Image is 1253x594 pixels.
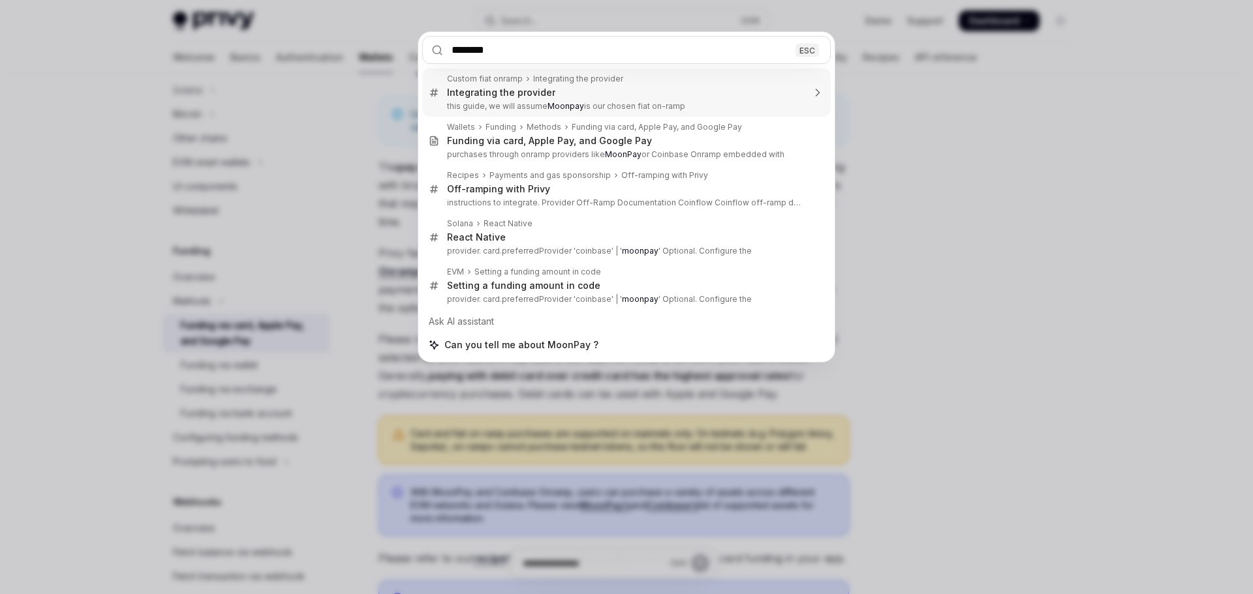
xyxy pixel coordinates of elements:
p: this guide, we will assume is our chosen fiat on-ramp [447,101,803,111]
div: Payments and gas sponsorship [489,170,611,181]
p: purchases through onramp providers like or Coinbase Onramp embedded with [447,149,803,160]
p: instructions to integrate. Provider Off-Ramp Documentation Coinflow Coinflow off-ramp docs [447,198,803,208]
b: moonpay [622,294,658,304]
div: ESC [796,43,819,57]
div: React Native [484,218,533,229]
div: Ask AI assistant [422,310,831,333]
div: React Native [447,231,506,243]
div: EVM [447,267,464,277]
p: provider. card.preferredProvider 'coinbase' | ' ' Optional. Configure the [447,294,803,304]
p: provider. card.preferredProvider 'coinbase' | ' ' Optional. Configure the [447,246,803,256]
div: Off-ramping with Privy [447,183,550,195]
b: MoonPay [605,149,642,159]
div: Setting a funding amount in code [474,267,601,277]
div: Funding [486,122,516,132]
div: Setting a funding amount in code [447,280,600,291]
div: Recipes [447,170,479,181]
div: Integrating the provider [447,87,555,98]
b: moonpay [622,246,658,256]
b: Moonpay [548,101,584,111]
div: Integrating the provider [533,74,623,84]
div: Funding via card, Apple Pay, and Google Pay [572,122,742,132]
div: Funding via card, Apple Pay, and Google Pay [447,135,652,147]
div: Wallets [447,122,475,132]
div: Custom fiat onramp [447,74,523,84]
div: Methods [527,122,561,132]
div: Off-ramping with Privy [621,170,708,181]
div: Solana [447,218,473,229]
span: Can you tell me about MoonPay ? [444,338,598,351]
